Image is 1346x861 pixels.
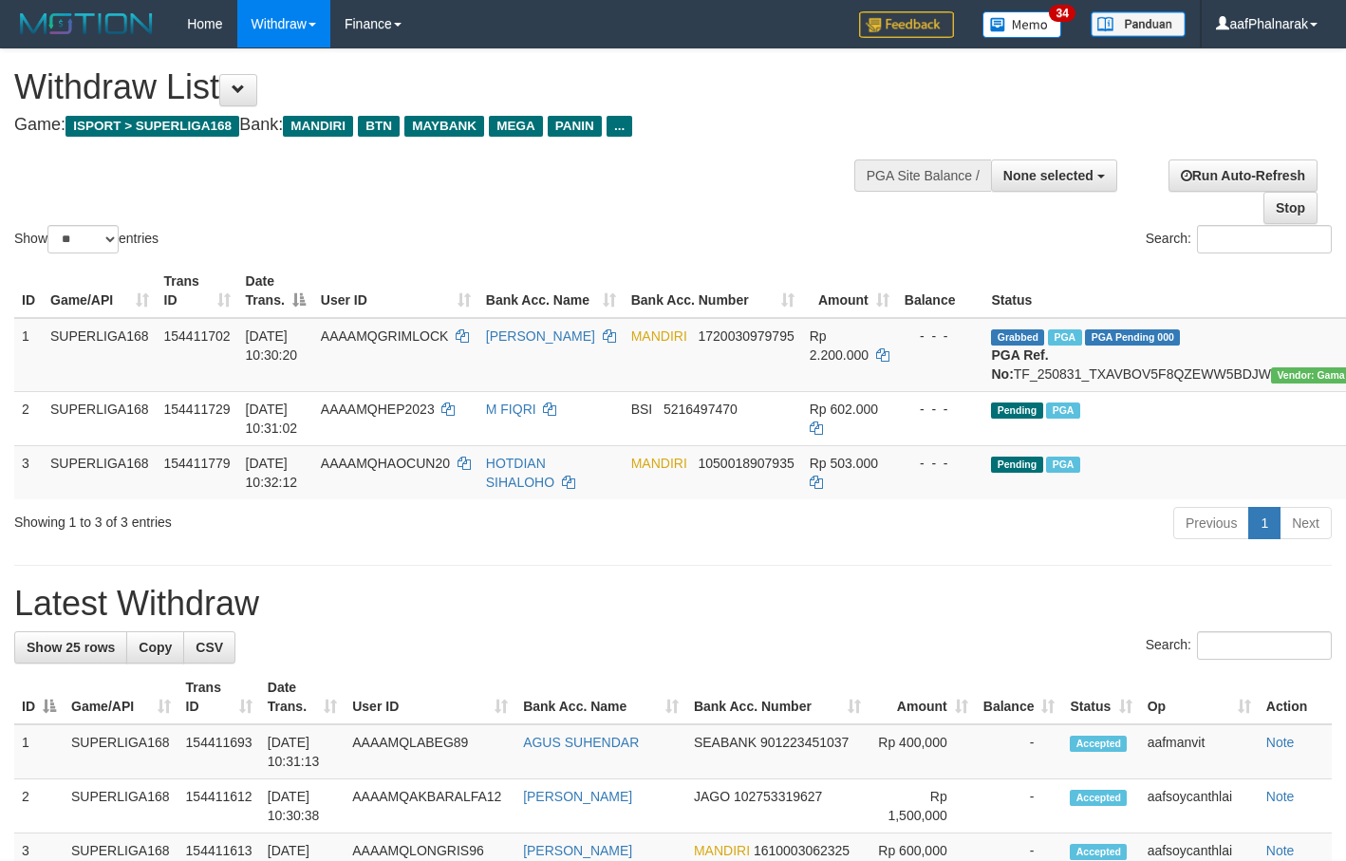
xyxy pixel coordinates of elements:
img: Button%20Memo.svg [982,11,1062,38]
div: - - - [905,327,977,346]
th: Balance: activate to sort column ascending [976,670,1063,724]
a: [PERSON_NAME] [523,789,632,804]
td: 154411693 [178,724,260,779]
div: Showing 1 to 3 of 3 entries [14,505,547,532]
span: BTN [358,116,400,137]
h1: Latest Withdraw [14,585,1332,623]
th: Bank Acc. Number: activate to sort column ascending [624,264,802,318]
th: ID: activate to sort column descending [14,670,64,724]
td: AAAAMQLABEG89 [345,724,515,779]
th: Bank Acc. Name: activate to sort column ascending [515,670,686,724]
td: aafmanvit [1140,724,1259,779]
h4: Game: Bank: [14,116,878,135]
span: Marked by aafsoumeymey [1046,457,1079,473]
td: aafsoycanthlai [1140,779,1259,833]
span: CSV [196,640,223,655]
a: [PERSON_NAME] [523,843,632,858]
span: PGA Pending [1085,329,1180,346]
span: SEABANK [694,735,757,750]
a: Run Auto-Refresh [1168,159,1318,192]
span: Show 25 rows [27,640,115,655]
span: 154411702 [164,328,231,344]
div: - - - [905,400,977,419]
span: JAGO [694,789,730,804]
th: Amount: activate to sort column ascending [802,264,897,318]
td: Rp 400,000 [869,724,976,779]
span: Copy 1050018907935 to clipboard [698,456,794,471]
td: 2 [14,391,43,445]
span: Copy 1720030979795 to clipboard [698,328,794,344]
th: Status: activate to sort column ascending [1062,670,1139,724]
select: Showentries [47,225,119,253]
span: AAAAMQGRIMLOCK [321,328,449,344]
div: - - - [905,454,977,473]
a: CSV [183,631,235,664]
input: Search: [1197,225,1332,253]
span: Rp 602.000 [810,402,878,417]
span: AAAAMQHEP2023 [321,402,435,417]
td: 1 [14,318,43,392]
span: MEGA [489,116,543,137]
span: Copy 102753319627 to clipboard [734,789,822,804]
button: None selected [991,159,1117,192]
th: ID [14,264,43,318]
span: [DATE] 10:30:20 [246,328,298,363]
span: [DATE] 10:32:12 [246,456,298,490]
th: Trans ID: activate to sort column ascending [178,670,260,724]
a: Next [1280,507,1332,539]
td: SUPERLIGA168 [43,391,157,445]
td: 1 [14,724,64,779]
td: SUPERLIGA168 [43,445,157,499]
h1: Withdraw List [14,68,878,106]
span: MANDIRI [283,116,353,137]
label: Search: [1146,631,1332,660]
span: MANDIRI [694,843,750,858]
a: Show 25 rows [14,631,127,664]
th: User ID: activate to sort column ascending [313,264,478,318]
a: Previous [1173,507,1249,539]
a: Stop [1263,192,1318,224]
th: User ID: activate to sort column ascending [345,670,515,724]
th: Action [1259,670,1332,724]
span: [DATE] 10:31:02 [246,402,298,436]
td: [DATE] 10:31:13 [260,724,345,779]
th: Op: activate to sort column ascending [1140,670,1259,724]
span: Marked by aafsoycanthlai [1046,402,1079,419]
b: PGA Ref. No: [991,347,1048,382]
td: [DATE] 10:30:38 [260,779,345,833]
td: SUPERLIGA168 [64,779,178,833]
span: MANDIRI [631,328,687,344]
span: Rp 503.000 [810,456,878,471]
label: Show entries [14,225,159,253]
span: Copy 1610003062325 to clipboard [754,843,850,858]
label: Search: [1146,225,1332,253]
span: Accepted [1070,736,1127,752]
td: - [976,779,1063,833]
a: Note [1266,789,1295,804]
span: Rp 2.200.000 [810,328,869,363]
div: PGA Site Balance / [854,159,991,192]
span: Pending [991,457,1042,473]
th: Game/API: activate to sort column ascending [43,264,157,318]
th: Amount: activate to sort column ascending [869,670,976,724]
th: Bank Acc. Name: activate to sort column ascending [478,264,624,318]
a: AGUS SUHENDAR [523,735,639,750]
span: MANDIRI [631,456,687,471]
span: Copy 5216497470 to clipboard [664,402,738,417]
td: AAAAMQAKBARALFA12 [345,779,515,833]
td: 3 [14,445,43,499]
span: None selected [1003,168,1094,183]
td: SUPERLIGA168 [64,724,178,779]
td: 2 [14,779,64,833]
span: Grabbed [991,329,1044,346]
a: 1 [1248,507,1281,539]
span: ... [607,116,632,137]
th: Bank Acc. Number: activate to sort column ascending [686,670,869,724]
span: 154411729 [164,402,231,417]
a: [PERSON_NAME] [486,328,595,344]
td: Rp 1,500,000 [869,779,976,833]
input: Search: [1197,631,1332,660]
td: - [976,724,1063,779]
span: Accepted [1070,844,1127,860]
a: M FIQRI [486,402,536,417]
